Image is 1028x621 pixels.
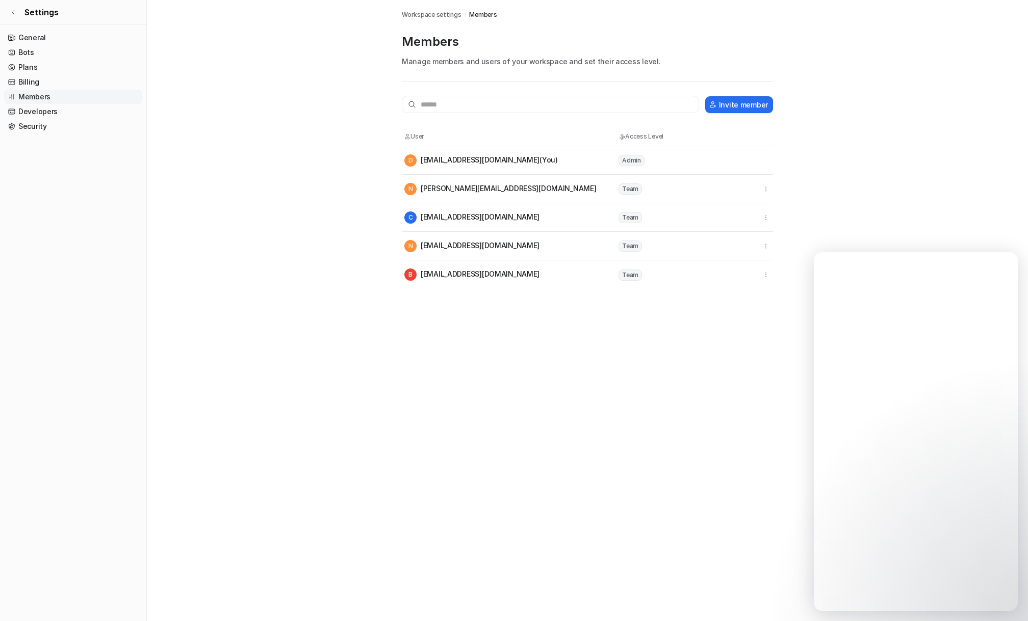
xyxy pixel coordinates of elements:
[404,211,539,224] div: [EMAIL_ADDRESS][DOMAIN_NAME]
[404,154,558,167] div: [EMAIL_ADDRESS][DOMAIN_NAME] (You)
[4,104,142,119] a: Developers
[404,183,597,195] div: [PERSON_NAME][EMAIL_ADDRESS][DOMAIN_NAME]
[24,6,59,18] span: Settings
[404,154,417,167] span: D
[4,90,142,104] a: Members
[619,183,642,195] span: Team
[705,96,773,113] button: Invite member
[4,75,142,89] a: Billing
[465,10,467,19] span: /
[619,133,625,140] img: Access Level
[404,211,417,224] span: C
[814,252,1018,611] iframe: Intercom live chat
[402,10,461,19] a: Workspace settings
[404,268,539,281] div: [EMAIL_ADDRESS][DOMAIN_NAME]
[404,240,417,252] span: N
[402,34,773,50] p: Members
[4,60,142,74] a: Plans
[4,119,142,133] a: Security
[619,212,642,223] span: Team
[4,31,142,45] a: General
[404,131,618,142] th: User
[4,45,142,60] a: Bots
[404,133,410,140] img: User
[469,10,497,19] a: Members
[619,269,642,281] span: Team
[404,183,417,195] span: N
[619,240,642,252] span: Team
[619,155,645,166] span: Admin
[404,240,539,252] div: [EMAIL_ADDRESS][DOMAIN_NAME]
[402,56,773,67] p: Manage members and users of your workspace and set their access level.
[618,131,710,142] th: Access Level
[404,268,417,281] span: B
